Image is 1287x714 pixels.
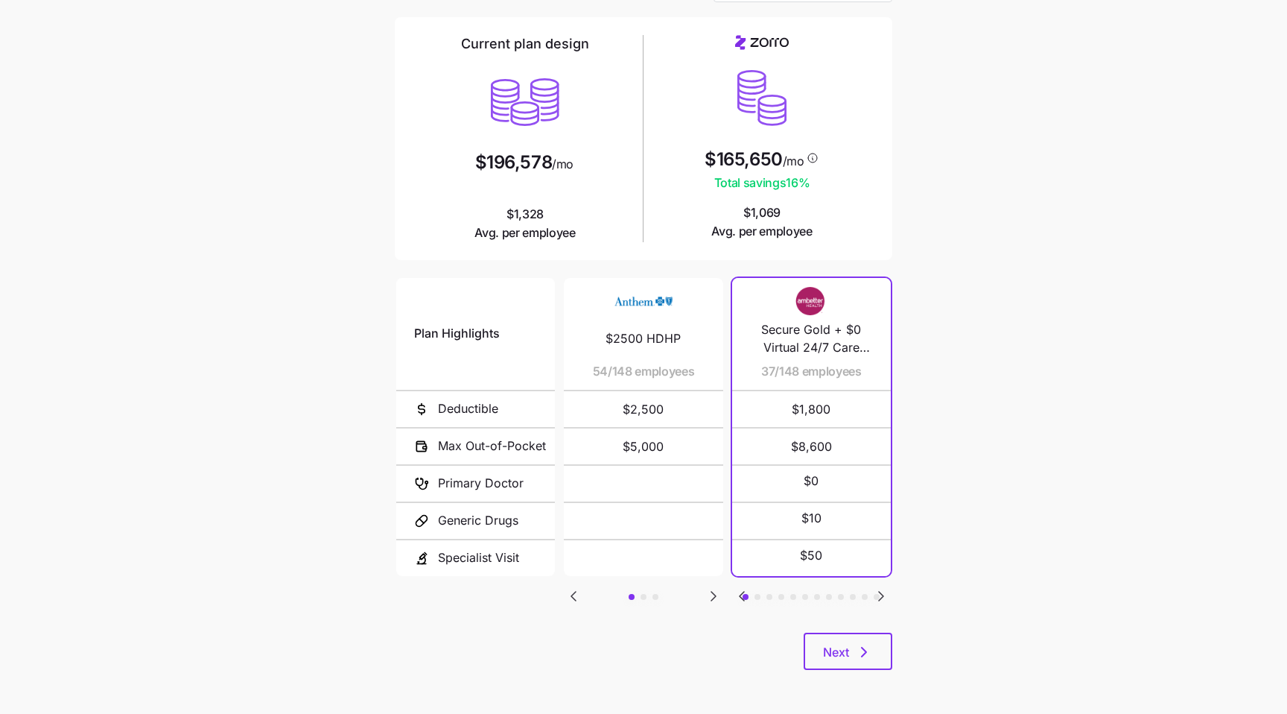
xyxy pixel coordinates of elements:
span: Generic Drugs [438,511,518,530]
span: 54/148 employees [593,362,695,381]
span: Avg. per employee [711,222,813,241]
span: $0 [804,472,819,490]
button: Go to previous slide [732,587,751,606]
button: Next [804,633,892,670]
span: $8,600 [750,429,873,464]
button: Go to next slide [704,587,723,606]
span: $1,069 [711,203,813,241]
span: $5,000 [582,429,705,464]
svg: Go to previous slide [565,587,582,605]
span: Specialist Visit [438,549,519,567]
button: Go to next slide [871,587,891,606]
span: $165,650 [705,151,782,168]
button: Go to previous slide [564,587,583,606]
img: Carrier [614,287,673,315]
span: $50 [800,546,822,565]
span: /mo [783,155,804,167]
span: Plan Highlights [414,324,500,343]
svg: Go to next slide [872,587,890,605]
span: 37/148 employees [761,362,862,381]
span: $1,328 [474,205,576,242]
span: /mo [552,158,573,170]
svg: Go to next slide [705,587,722,605]
span: Primary Doctor [438,474,524,493]
span: Max Out-of-Pocket [438,437,546,455]
span: Next [823,643,849,661]
span: Deductible [438,399,498,418]
span: $2500 HDHP [606,329,681,348]
span: Secure Gold + $0 Virtual 24/7 Care Visits [750,320,873,358]
span: $1,800 [750,391,873,427]
span: Total savings 16 % [705,174,819,192]
span: $2,500 [582,391,705,427]
span: $10 [801,509,822,528]
h2: Current plan design [461,35,589,53]
span: Avg. per employee [474,224,576,242]
svg: Go to previous slide [733,587,751,605]
img: Carrier [781,287,841,315]
span: $196,578 [475,154,552,171]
